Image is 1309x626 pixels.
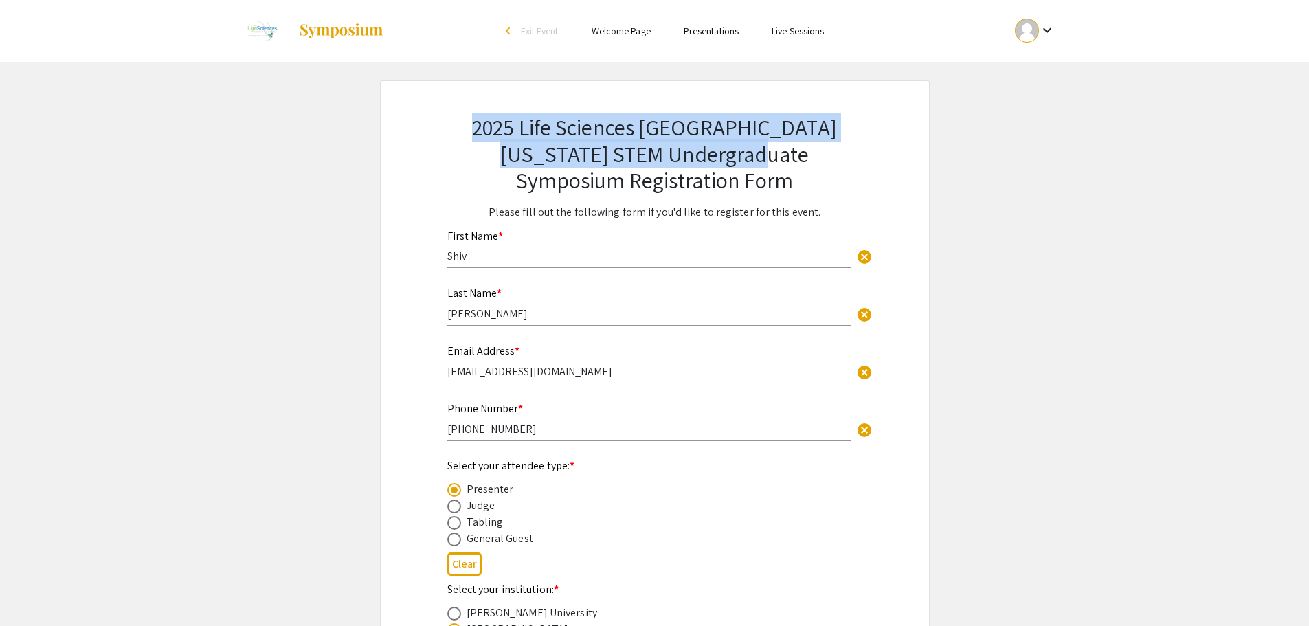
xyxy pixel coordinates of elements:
div: Tabling [467,514,504,530]
mat-label: Last Name [447,286,502,300]
input: Type Here [447,306,851,321]
mat-label: Select your institution: [447,582,559,596]
div: General Guest [467,530,533,547]
a: Live Sessions [772,25,824,37]
button: Clear [447,552,482,575]
button: Clear [851,243,878,270]
mat-label: Select your attendee type: [447,458,575,473]
button: Clear [851,415,878,443]
input: Type Here [447,422,851,436]
button: Expand account dropdown [1000,15,1070,46]
mat-label: Email Address [447,344,519,358]
div: arrow_back_ios [506,27,514,35]
a: Welcome Page [592,25,651,37]
button: Clear [851,300,878,328]
a: 2025 Life Sciences South Florida STEM Undergraduate Symposium [239,14,385,48]
span: cancel [856,422,873,438]
img: 2025 Life Sciences South Florida STEM Undergraduate Symposium [239,14,285,48]
div: Judge [467,498,495,514]
div: Presenter [467,481,514,498]
a: Presentations [684,25,739,37]
span: Exit Event [521,25,559,37]
img: Symposium by ForagerOne [298,23,384,39]
iframe: Chat [10,564,58,616]
input: Type Here [447,364,851,379]
mat-icon: Expand account dropdown [1039,22,1055,38]
p: Please fill out the following form if you'd like to register for this event. [447,204,862,221]
span: cancel [856,249,873,265]
div: [PERSON_NAME] University [467,605,597,621]
span: cancel [856,364,873,381]
span: cancel [856,306,873,323]
button: Clear [851,357,878,385]
mat-label: First Name [447,229,503,243]
input: Type Here [447,249,851,263]
h2: 2025 Life Sciences [GEOGRAPHIC_DATA][US_STATE] STEM Undergraduate Symposium Registration Form [447,114,862,193]
mat-label: Phone Number [447,401,523,416]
